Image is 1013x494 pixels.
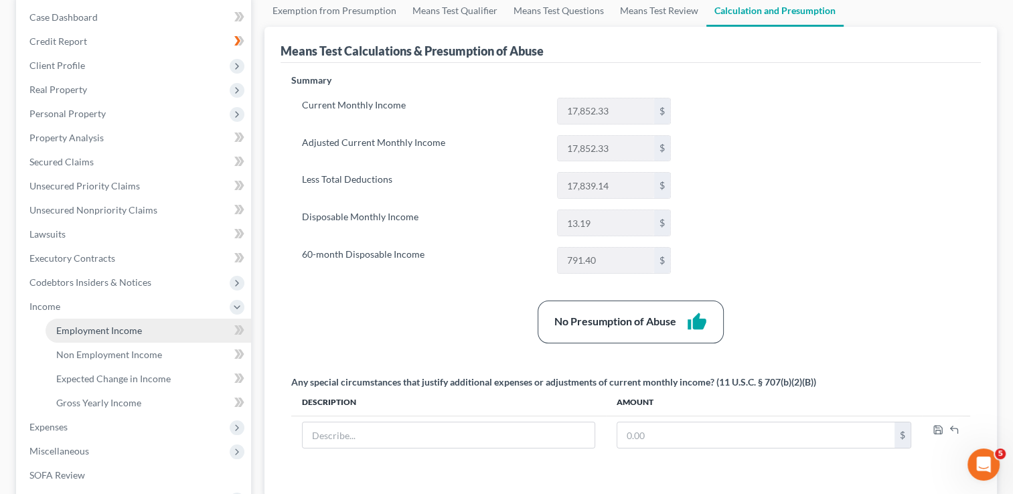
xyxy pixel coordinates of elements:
[19,29,251,54] a: Credit Report
[558,136,654,161] input: 0.00
[29,180,140,191] span: Unsecured Priority Claims
[291,376,816,389] div: Any special circumstances that justify additional expenses or adjustments of current monthly inco...
[56,397,141,408] span: Gross Yearly Income
[29,132,104,143] span: Property Analysis
[295,172,550,199] label: Less Total Deductions
[558,98,654,124] input: 0.00
[29,84,87,95] span: Real Property
[687,312,707,332] i: thumb_up
[295,247,550,274] label: 60-month Disposable Income
[29,156,94,167] span: Secured Claims
[56,373,171,384] span: Expected Change in Income
[295,210,550,236] label: Disposable Monthly Income
[19,5,251,29] a: Case Dashboard
[894,422,911,448] div: $
[29,204,157,216] span: Unsecured Nonpriority Claims
[46,391,251,415] a: Gross Yearly Income
[19,246,251,270] a: Executory Contracts
[617,422,894,448] input: 0.00
[295,135,550,162] label: Adjusted Current Monthly Income
[56,349,162,360] span: Non Employment Income
[29,228,66,240] span: Lawsuits
[56,325,142,336] span: Employment Income
[29,252,115,264] span: Executory Contracts
[281,43,544,59] div: Means Test Calculations & Presumption of Abuse
[29,60,85,71] span: Client Profile
[295,98,550,125] label: Current Monthly Income
[19,174,251,198] a: Unsecured Priority Claims
[29,469,85,481] span: SOFA Review
[46,343,251,367] a: Non Employment Income
[19,222,251,246] a: Lawsuits
[654,210,670,236] div: $
[558,173,654,198] input: 0.00
[291,389,606,416] th: Description
[654,248,670,273] div: $
[29,421,68,432] span: Expenses
[29,35,87,47] span: Credit Report
[29,11,98,23] span: Case Dashboard
[29,445,89,457] span: Miscellaneous
[19,198,251,222] a: Unsecured Nonpriority Claims
[654,173,670,198] div: $
[654,98,670,124] div: $
[29,301,60,312] span: Income
[995,448,1006,459] span: 5
[558,210,654,236] input: 0.00
[554,314,676,329] div: No Presumption of Abuse
[303,422,595,448] input: Describe...
[46,319,251,343] a: Employment Income
[29,276,151,288] span: Codebtors Insiders & Notices
[606,389,922,416] th: Amount
[19,463,251,487] a: SOFA Review
[19,126,251,150] a: Property Analysis
[29,108,106,119] span: Personal Property
[558,248,654,273] input: 0.00
[46,367,251,391] a: Expected Change in Income
[967,448,1000,481] iframe: Intercom live chat
[19,150,251,174] a: Secured Claims
[291,74,682,87] p: Summary
[654,136,670,161] div: $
